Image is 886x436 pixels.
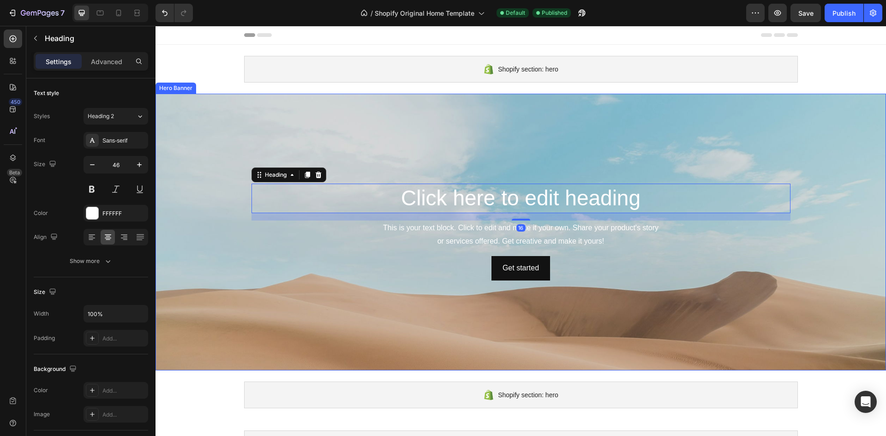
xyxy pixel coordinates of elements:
button: Save [790,4,821,22]
span: / [371,8,373,18]
div: Beta [7,169,22,176]
div: Size [34,158,58,171]
div: Text style [34,89,59,97]
div: Font [34,136,45,144]
p: 7 [60,7,65,18]
div: Color [34,209,48,217]
span: Shopify Original Home Template [375,8,474,18]
div: Size [34,286,58,299]
span: Default [506,9,525,17]
span: Published [542,9,567,17]
p: Settings [46,57,72,66]
iframe: Design area [156,26,886,436]
div: Styles [34,112,50,120]
p: Advanced [91,57,122,66]
div: FFFFFF [102,209,146,218]
div: Add... [102,334,146,343]
span: Shopify section: hero [342,38,403,49]
div: Add... [102,411,146,419]
input: Auto [84,305,148,322]
div: Get started [347,236,383,249]
div: Width [34,310,49,318]
div: Align [34,231,60,244]
div: Open Intercom Messenger [855,391,877,413]
p: Heading [45,33,144,44]
button: Publish [825,4,863,22]
div: Heading [108,145,133,153]
div: Padding [34,334,55,342]
div: Color [34,386,48,394]
div: 450 [9,98,22,106]
div: Add... [102,387,146,395]
div: This is your text block. Click to edit and make it your own. Share your product's story or servic... [96,195,635,223]
div: Hero Banner [2,58,39,66]
div: Image [34,410,50,418]
div: Sans-serif [102,137,146,145]
div: Publish [832,8,856,18]
button: Show more [34,253,148,269]
div: Show more [70,257,113,266]
button: Heading 2 [84,108,148,125]
span: Save [798,9,814,17]
div: Background [34,363,78,376]
div: Undo/Redo [156,4,193,22]
button: Get started [336,230,395,255]
button: 7 [4,4,69,22]
h2: Click here to edit heading [96,158,635,187]
span: Shopify section: hero [342,364,403,375]
div: 16 [361,198,370,206]
span: Heading 2 [88,112,114,120]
